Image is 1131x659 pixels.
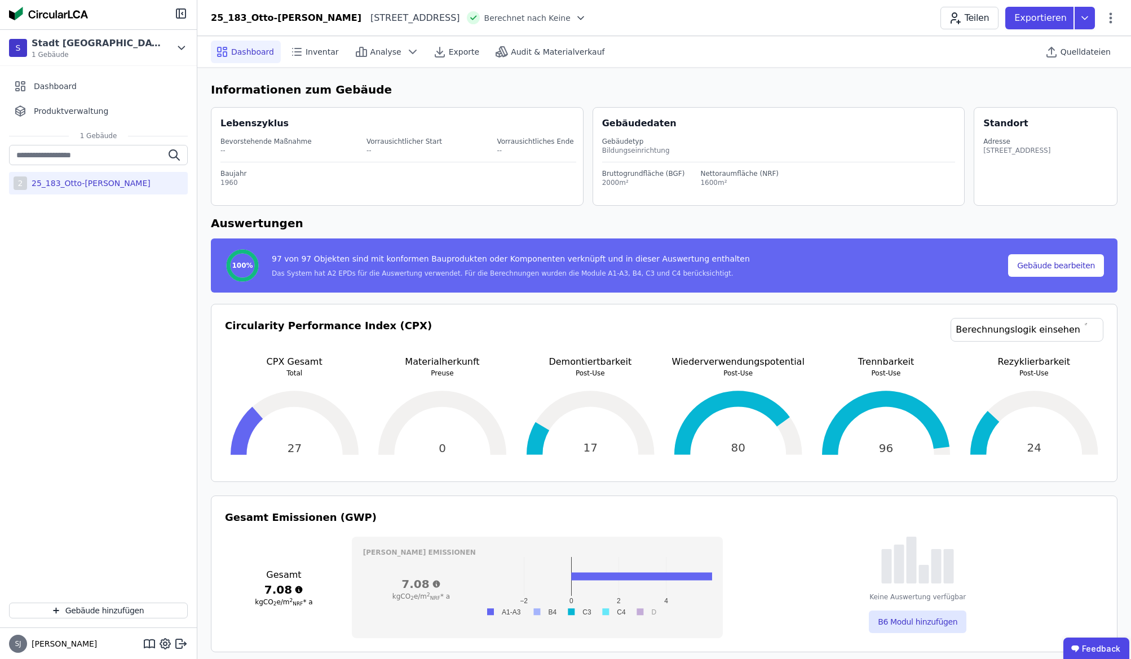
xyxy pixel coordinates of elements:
span: Berechnet nach Keine [484,12,571,24]
div: -- [497,146,573,155]
div: S [9,39,27,57]
div: Stadt [GEOGRAPHIC_DATA] [32,37,161,50]
div: Gebäudedaten [602,117,965,130]
span: 1 Gebäude [69,131,129,140]
p: CPX Gesamt [225,355,364,369]
span: Dashboard [34,81,77,92]
h3: 7.08 [363,576,479,592]
div: Bildungseinrichtung [602,146,956,155]
span: kgCO e/m * a [392,592,450,600]
button: Teilen [940,7,999,29]
div: 2 [14,176,27,190]
p: Trennbarkeit [816,355,955,369]
p: Post-Use [816,369,955,378]
span: Produktverwaltung [34,105,108,117]
button: Gebäude hinzufügen [9,603,188,618]
div: 1960 [220,178,576,187]
div: Vorrausichtlicher Start [366,137,442,146]
h3: Circularity Performance Index (CPX) [225,318,432,355]
h6: Auswertungen [211,215,1117,232]
span: Quelldateien [1061,46,1111,58]
span: kgCO e/m * a [255,598,312,606]
sub: 2 [410,595,414,601]
div: Baujahr [220,169,576,178]
div: Bevorstehende Maßnahme [220,137,312,146]
div: 25_183_Otto-[PERSON_NAME] [211,11,361,25]
span: 100% [232,261,253,270]
span: [PERSON_NAME] [27,638,97,649]
h3: 7.08 [225,582,343,598]
div: -- [366,146,442,155]
div: 97 von 97 Objekten sind mit konformen Bauprodukten oder Komponenten verknüpft und in dieser Auswe... [272,253,750,269]
p: Wiederverwendungspotential [669,355,807,369]
img: empty-state [881,537,954,583]
div: Vorrausichtliches Ende [497,137,573,146]
div: 2000m² [602,178,685,187]
p: Total [225,369,364,378]
sup: 2 [427,592,430,598]
p: Exportieren [1014,11,1069,25]
div: Bruttogrundfläche (BGF) [602,169,685,178]
span: Dashboard [231,46,274,58]
p: Preuse [373,369,511,378]
div: Lebenszyklus [220,117,289,130]
p: Post-Use [965,369,1103,378]
p: Rezyklierbarkeit [965,355,1103,369]
p: Demontiertbarkeit [521,355,660,369]
span: Analyse [370,46,401,58]
span: Inventar [306,46,339,58]
h3: Gesamt [225,568,343,582]
div: 1600m² [700,178,779,187]
sup: 2 [290,598,293,603]
sub: NRF [430,595,440,601]
button: Gebäude bearbeiten [1008,254,1104,277]
div: -- [220,146,312,155]
div: Nettoraumfläche (NRF) [700,169,779,178]
div: [STREET_ADDRESS] [361,11,460,25]
button: B6 Modul hinzufügen [869,611,966,633]
h6: Informationen zum Gebäude [211,81,1117,98]
p: Materialherkunft [373,355,511,369]
div: 25_183_Otto-[PERSON_NAME] [27,178,151,189]
div: Keine Auswertung verfügbar [869,592,966,601]
p: Post-Use [521,369,660,378]
sub: NRF [293,601,303,607]
span: Exporte [449,46,479,58]
div: Das System hat A2 EPDs für die Auswertung verwendet. Für die Berechnungen wurden die Module A1-A3... [272,269,750,278]
p: Post-Use [669,369,807,378]
span: SJ [15,640,21,647]
span: Audit & Materialverkauf [511,46,604,58]
div: Adresse [983,137,1050,146]
div: Standort [983,117,1028,130]
sub: 2 [273,601,277,607]
span: 1 Gebäude [32,50,161,59]
a: Berechnungslogik einsehen [951,318,1103,342]
div: [STREET_ADDRESS] [983,146,1050,155]
img: Concular [9,7,88,20]
h3: Gesamt Emissionen (GWP) [225,510,1103,525]
h3: [PERSON_NAME] Emissionen [363,548,712,557]
div: Gebäudetyp [602,137,956,146]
